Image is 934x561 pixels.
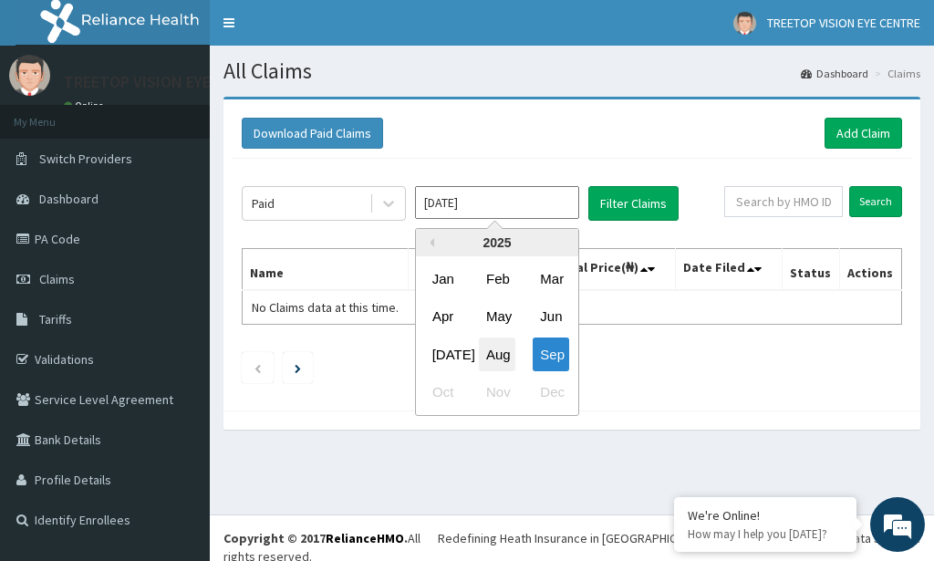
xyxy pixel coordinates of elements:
[64,74,270,90] p: TREETOP VISION EYE CENTRE
[254,359,262,376] a: Previous page
[425,338,462,371] div: Choose July 2025
[64,99,108,112] a: Online
[733,12,756,35] img: User Image
[479,338,515,371] div: Choose August 2025
[425,262,462,296] div: Choose January 2025
[438,529,920,547] div: Redefining Heath Insurance in [GEOGRAPHIC_DATA] using Telemedicine and Data Science!
[425,300,462,334] div: Choose April 2025
[533,262,569,296] div: Choose March 2025
[688,526,843,542] p: How may I help you today?
[39,271,75,287] span: Claims
[252,299,399,316] span: No Claims data at this time.
[724,186,843,217] input: Search by HMO ID
[223,530,408,546] strong: Copyright © 2017 .
[533,300,569,334] div: Choose June 2025
[870,66,920,81] li: Claims
[415,186,579,219] input: Select Month and Year
[588,186,679,221] button: Filter Claims
[839,249,901,291] th: Actions
[425,238,434,247] button: Previous Year
[801,66,868,81] a: Dashboard
[39,311,72,327] span: Tariffs
[9,55,50,96] img: User Image
[416,229,578,256] div: 2025
[688,507,843,524] div: We're Online!
[243,249,409,291] th: Name
[825,118,902,149] a: Add Claim
[242,118,383,149] button: Download Paid Claims
[767,15,920,31] span: TREETOP VISION EYE CENTRE
[326,530,404,546] a: RelianceHMO
[295,359,301,376] a: Next page
[223,59,920,83] h1: All Claims
[39,151,132,167] span: Switch Providers
[39,191,99,207] span: Dashboard
[849,186,902,217] input: Search
[416,260,578,411] div: month 2025-09
[783,249,840,291] th: Status
[676,249,783,291] th: Date Filed
[479,300,515,334] div: Choose May 2025
[252,194,275,213] div: Paid
[533,338,569,371] div: Choose September 2025
[479,262,515,296] div: Choose February 2025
